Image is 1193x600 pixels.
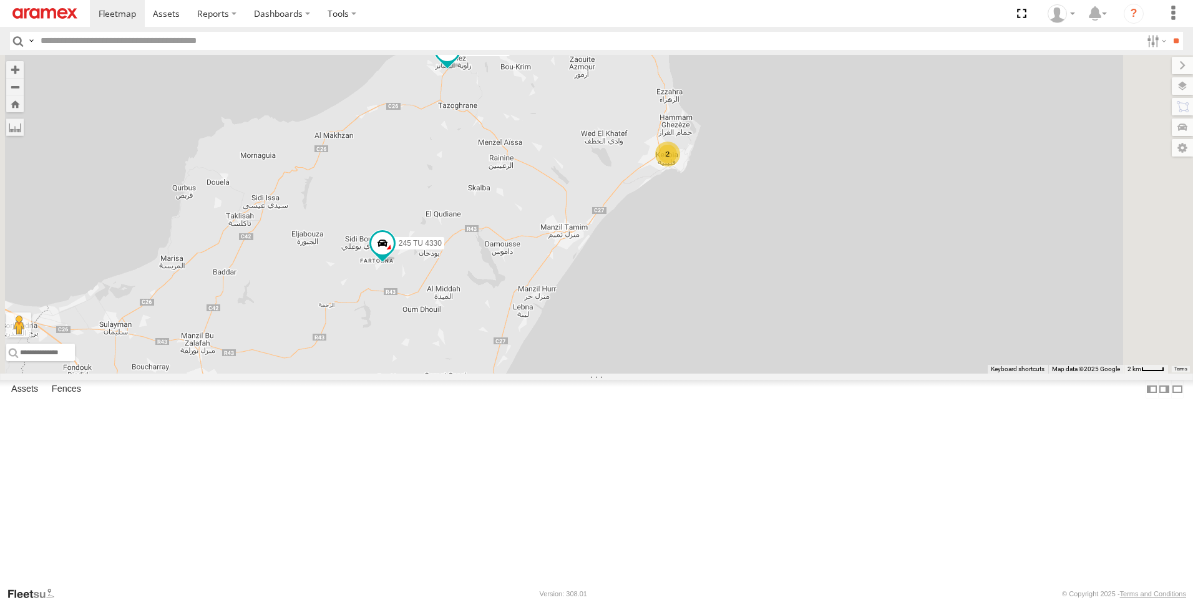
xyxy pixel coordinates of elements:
i: ? [1124,4,1144,24]
button: Zoom Home [6,95,24,112]
button: Drag Pegman onto the map to open Street View [6,312,31,337]
button: Keyboard shortcuts [991,365,1044,374]
div: Version: 308.01 [540,590,587,598]
button: Map Scale: 2 km per 33 pixels [1124,365,1168,374]
label: Map Settings [1172,139,1193,157]
label: Search Filter Options [1142,32,1169,50]
label: Dock Summary Table to the Right [1158,380,1171,398]
a: Visit our Website [7,588,64,600]
a: Terms and Conditions [1120,590,1186,598]
div: Zied Bensalem [1043,4,1079,23]
button: Zoom in [6,61,24,78]
span: 2 km [1127,365,1141,372]
a: Terms (opens in new tab) [1174,367,1187,372]
div: 2 [655,142,680,167]
span: 245 TU 4330 [399,239,442,248]
img: aramex-logo.svg [12,8,77,19]
label: Assets [5,380,44,398]
label: Dock Summary Table to the Left [1146,380,1158,398]
label: Measure [6,119,24,136]
label: Search Query [26,32,36,50]
button: Zoom out [6,78,24,95]
label: Hide Summary Table [1171,380,1184,398]
div: © Copyright 2025 - [1062,590,1186,598]
label: Fences [46,380,87,398]
span: Map data ©2025 Google [1052,365,1120,372]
